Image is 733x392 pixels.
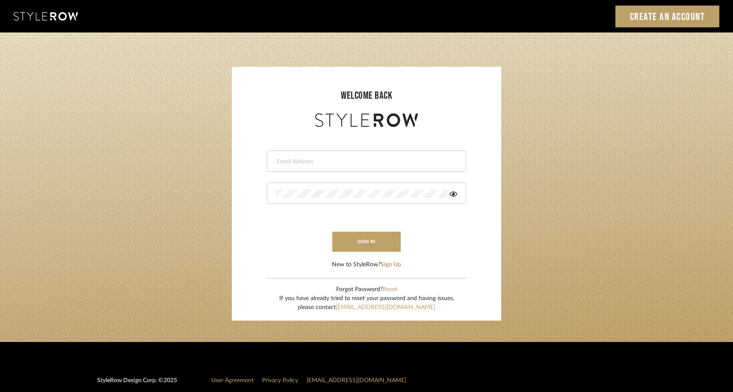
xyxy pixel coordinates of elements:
[332,260,401,269] div: New to StyleRow?
[211,377,254,383] a: User Agreement
[381,260,401,269] button: Sign Up
[97,376,177,392] div: StyleRow Design Corp. ©2025
[240,88,493,103] div: welcome back
[615,6,720,27] a: Create an Account
[276,157,455,166] input: Email Address
[383,285,397,294] button: Reset
[307,377,406,383] a: [EMAIL_ADDRESS][DOMAIN_NAME]
[279,294,454,312] div: If you have already tried to reset your password and having issues, please contact
[336,304,435,310] a: [EMAIL_ADDRESS][DOMAIN_NAME]
[262,377,298,383] a: Privacy Policy
[279,285,454,294] div: Forgot Password?
[332,232,401,252] button: sign in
